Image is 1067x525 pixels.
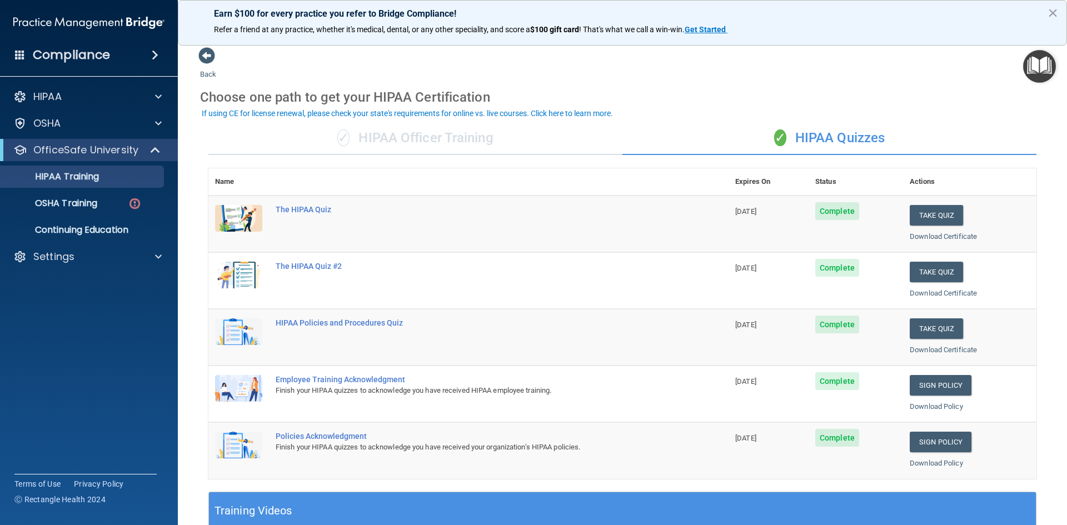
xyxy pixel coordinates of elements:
span: Complete [815,372,859,390]
a: Download Policy [910,459,963,467]
h4: Compliance [33,47,110,63]
div: Finish your HIPAA quizzes to acknowledge you have received HIPAA employee training. [276,384,673,397]
div: HIPAA Officer Training [208,122,622,155]
img: PMB logo [13,12,164,34]
p: HIPAA [33,90,62,103]
a: Sign Policy [910,432,971,452]
a: Download Policy [910,402,963,411]
button: Close [1048,4,1058,22]
span: ✓ [337,129,350,146]
th: Actions [903,168,1036,196]
button: Take Quiz [910,205,963,226]
span: [DATE] [735,264,756,272]
div: Finish your HIPAA quizzes to acknowledge you have received your organization’s HIPAA policies. [276,441,673,454]
a: Sign Policy [910,375,971,396]
span: Complete [815,202,859,220]
img: danger-circle.6113f641.png [128,197,142,211]
span: [DATE] [735,321,756,329]
h5: Training Videos [215,501,292,521]
div: HIPAA Policies and Procedures Quiz [276,318,673,327]
div: If using CE for license renewal, please check your state's requirements for online vs. live cours... [202,109,613,117]
span: [DATE] [735,434,756,442]
span: Refer a friend at any practice, whether it's medical, dental, or any other speciality, and score a [214,25,530,34]
a: OfficeSafe University [13,143,161,157]
a: Download Certificate [910,232,977,241]
p: OSHA [33,117,61,130]
p: Earn $100 for every practice you refer to Bridge Compliance! [214,8,1031,19]
a: OSHA [13,117,162,130]
span: Complete [815,429,859,447]
a: Download Certificate [910,346,977,354]
a: Privacy Policy [74,478,124,489]
span: [DATE] [735,377,756,386]
span: ✓ [774,129,786,146]
div: The HIPAA Quiz [276,205,673,214]
span: Complete [815,316,859,333]
p: OfficeSafe University [33,143,138,157]
p: HIPAA Training [7,171,99,182]
p: Settings [33,250,74,263]
th: Status [809,168,903,196]
span: [DATE] [735,207,756,216]
div: Policies Acknowledgment [276,432,673,441]
span: Ⓒ Rectangle Health 2024 [14,494,106,505]
div: Employee Training Acknowledgment [276,375,673,384]
div: HIPAA Quizzes [622,122,1036,155]
a: Download Certificate [910,289,977,297]
strong: $100 gift card [530,25,579,34]
button: Take Quiz [910,262,963,282]
a: Back [200,57,216,78]
span: ! That's what we call a win-win. [579,25,685,34]
p: OSHA Training [7,198,97,209]
div: The HIPAA Quiz #2 [276,262,673,271]
th: Name [208,168,269,196]
div: Choose one path to get your HIPAA Certification [200,81,1045,113]
button: Open Resource Center [1023,50,1056,83]
a: Settings [13,250,162,263]
span: Complete [815,259,859,277]
a: HIPAA [13,90,162,103]
button: Take Quiz [910,318,963,339]
strong: Get Started [685,25,726,34]
th: Expires On [729,168,809,196]
a: Terms of Use [14,478,61,489]
a: Get Started [685,25,727,34]
p: Continuing Education [7,224,159,236]
button: If using CE for license renewal, please check your state's requirements for online vs. live cours... [200,108,615,119]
